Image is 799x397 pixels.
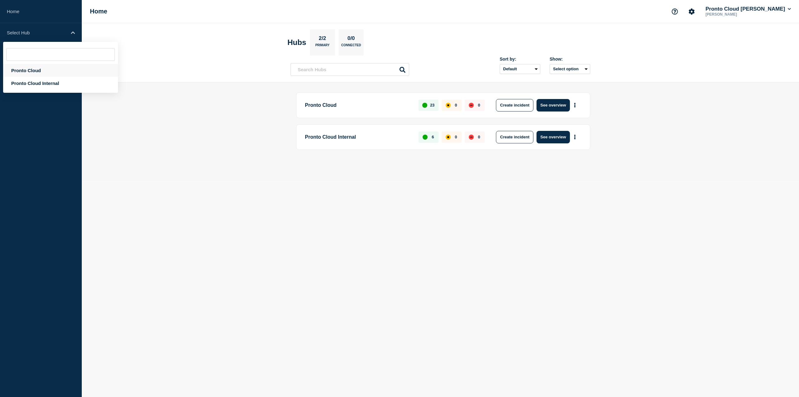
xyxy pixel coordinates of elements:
div: up [423,135,428,140]
div: Sort by: [500,57,540,62]
div: up [422,103,427,108]
p: 0 [478,135,480,139]
select: Sort by [500,64,540,74]
h1: Home [90,8,107,15]
p: 0 [455,103,457,107]
button: Account settings [685,5,698,18]
p: Pronto Cloud [305,99,411,112]
p: 0 [455,135,457,139]
button: More actions [571,99,579,111]
button: Pronto Cloud [PERSON_NAME] [704,6,792,12]
div: affected [446,103,451,108]
p: 2/2 [316,35,329,43]
div: Pronto Cloud [3,64,118,77]
p: Select Hub [7,30,67,35]
h2: Hubs [287,38,306,47]
div: down [469,135,474,140]
button: See overview [537,131,570,143]
div: Pronto Cloud Internal [3,77,118,90]
button: Support [668,5,681,18]
div: down [469,103,474,108]
div: affected [446,135,451,140]
input: Search Hubs [291,63,409,76]
div: Show: [550,57,590,62]
p: [PERSON_NAME] [704,12,769,17]
p: Pronto Cloud Internal [305,131,411,143]
p: Connected [341,43,361,50]
button: Select option [550,64,590,74]
button: More actions [571,131,579,143]
p: 0 [478,103,480,107]
button: See overview [537,99,570,112]
button: Create incident [496,131,533,143]
p: Primary [315,43,330,50]
p: 0/0 [345,35,357,43]
button: Create incident [496,99,533,112]
p: 23 [430,103,434,107]
p: 6 [432,135,434,139]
